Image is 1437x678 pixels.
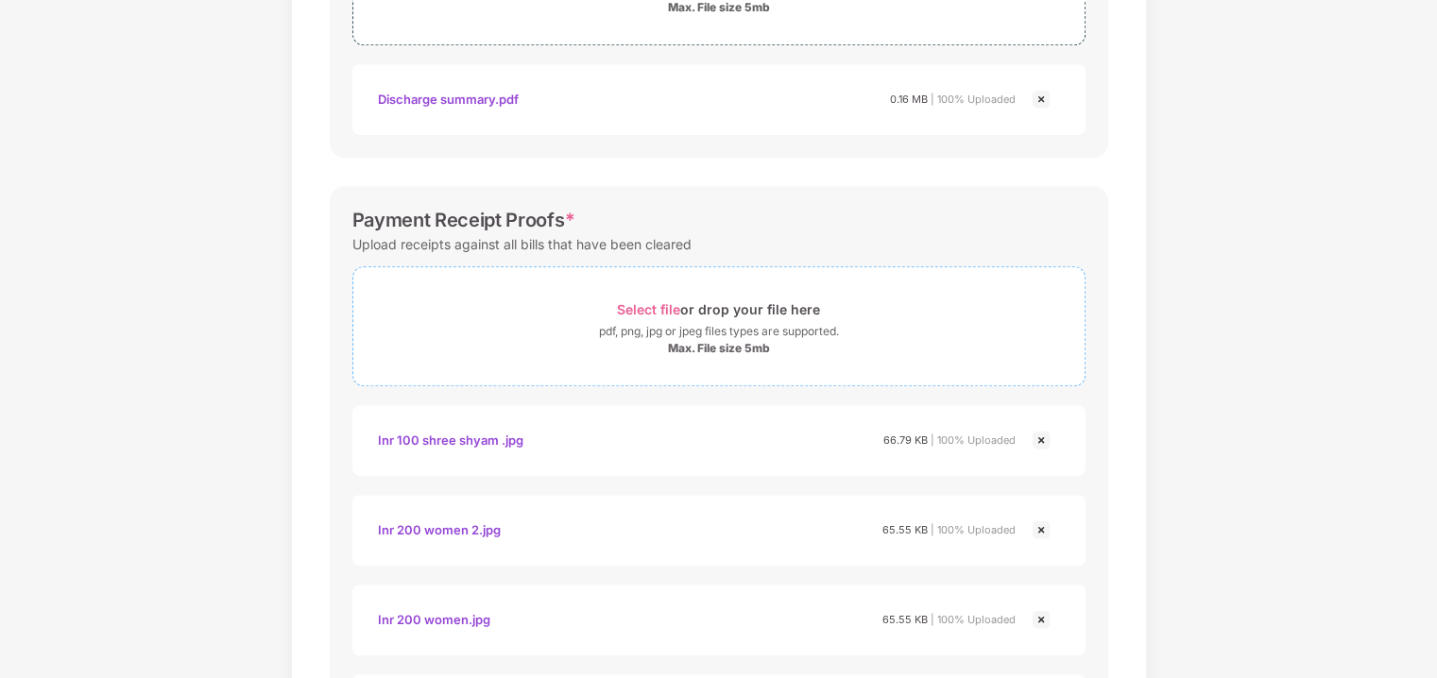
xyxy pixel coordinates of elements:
div: Upload receipts against all bills that have been cleared [352,231,692,257]
span: Select fileor drop your file herepdf, png, jpg or jpeg files types are supported.Max. File size 5mb [353,281,1085,371]
img: svg+xml;base64,PHN2ZyBpZD0iQ3Jvc3MtMjR4MjQiIHhtbG5zPSJodHRwOi8vd3d3LnczLm9yZy8yMDAwL3N2ZyIgd2lkdG... [1030,518,1052,541]
div: Inr 100 shree shyam .jpg [378,424,523,456]
span: 65.55 KB [882,613,928,626]
div: Max. File size 5mb [668,341,770,356]
div: pdf, png, jpg or jpeg files types are supported. [599,322,839,341]
div: or drop your file here [617,297,820,322]
img: svg+xml;base64,PHN2ZyBpZD0iQ3Jvc3MtMjR4MjQiIHhtbG5zPSJodHRwOi8vd3d3LnczLm9yZy8yMDAwL3N2ZyIgd2lkdG... [1030,88,1052,110]
span: | 100% Uploaded [931,613,1016,626]
div: Inr 200 women 2.jpg [378,514,501,546]
div: Discharge summary.pdf [378,83,519,115]
img: svg+xml;base64,PHN2ZyBpZD0iQ3Jvc3MtMjR4MjQiIHhtbG5zPSJodHRwOi8vd3d3LnczLm9yZy8yMDAwL3N2ZyIgd2lkdG... [1030,429,1052,451]
span: 66.79 KB [883,433,928,447]
div: Inr 200 women.jpg [378,603,490,636]
span: | 100% Uploaded [931,523,1016,536]
span: | 100% Uploaded [931,433,1016,447]
span: 0.16 MB [890,93,928,106]
span: 65.55 KB [882,523,928,536]
span: | 100% Uploaded [931,93,1016,106]
span: Select file [617,301,680,317]
img: svg+xml;base64,PHN2ZyBpZD0iQ3Jvc3MtMjR4MjQiIHhtbG5zPSJodHRwOi8vd3d3LnczLm9yZy8yMDAwL3N2ZyIgd2lkdG... [1030,608,1052,631]
div: Payment Receipt Proofs [352,209,575,231]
